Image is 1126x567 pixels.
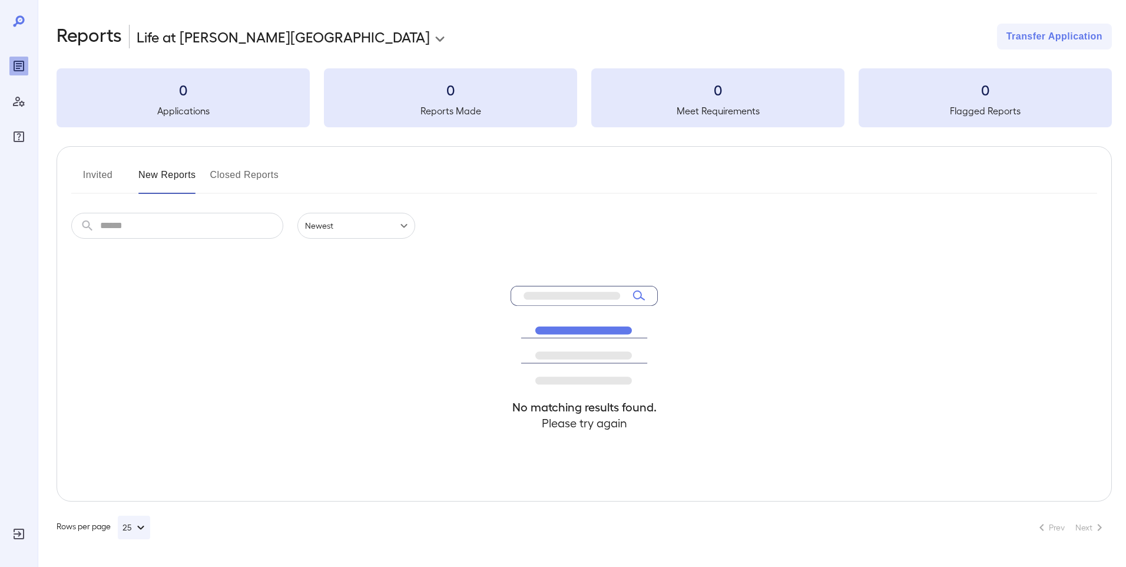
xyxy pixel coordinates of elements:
[57,516,150,539] div: Rows per page
[324,80,577,99] h3: 0
[1029,518,1112,537] nav: pagination navigation
[57,104,310,118] h5: Applications
[511,415,658,431] h4: Please try again
[118,516,150,539] button: 25
[210,166,279,194] button: Closed Reports
[137,27,430,46] p: Life at [PERSON_NAME][GEOGRAPHIC_DATA]
[9,525,28,543] div: Log Out
[591,80,845,99] h3: 0
[859,104,1112,118] h5: Flagged Reports
[9,92,28,111] div: Manage Users
[324,104,577,118] h5: Reports Made
[71,166,124,194] button: Invited
[9,127,28,146] div: FAQ
[297,213,415,239] div: Newest
[57,80,310,99] h3: 0
[138,166,196,194] button: New Reports
[511,399,658,415] h4: No matching results found.
[57,68,1112,127] summary: 0Applications0Reports Made0Meet Requirements0Flagged Reports
[591,104,845,118] h5: Meet Requirements
[57,24,122,50] h2: Reports
[9,57,28,75] div: Reports
[997,24,1112,50] button: Transfer Application
[859,80,1112,99] h3: 0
